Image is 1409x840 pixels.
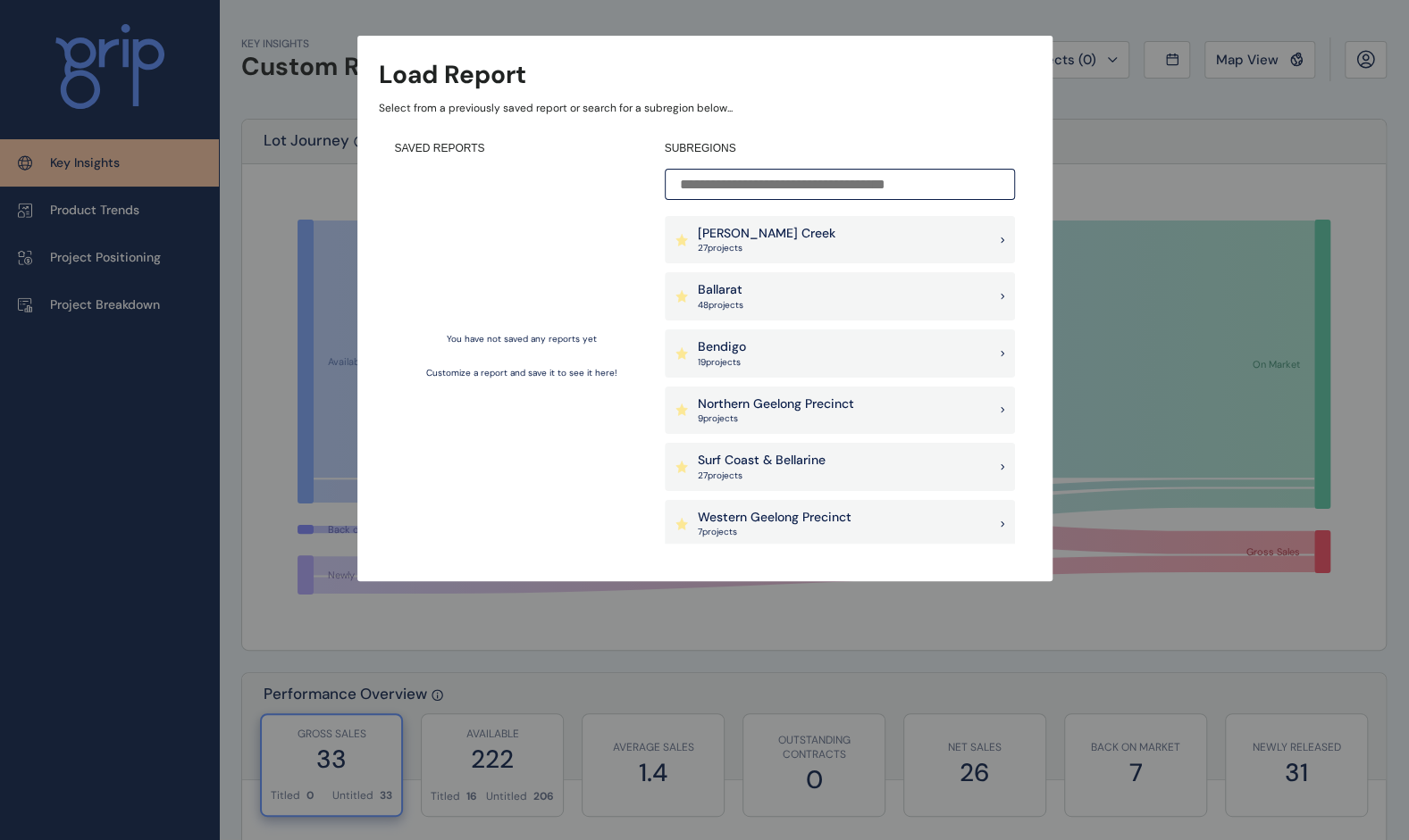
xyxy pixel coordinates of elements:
[447,333,597,345] p: You have not saved any reports yet
[395,141,649,156] h4: SAVED REPORTS
[379,57,526,92] h3: Load Report
[698,412,854,425] p: 9 project s
[698,356,746,369] p: 19 project s
[698,470,826,482] p: 27 project s
[665,141,1015,156] h4: SUBREGIONS
[698,338,746,356] p: Bendigo
[698,242,835,254] p: 27 project s
[698,509,851,527] p: Western Geelong Precinct
[698,299,743,312] p: 48 project s
[698,452,826,470] p: Surf Coast & Bellarine
[379,101,1031,116] p: Select from a previously saved report or search for a subregion below...
[698,225,835,243] p: [PERSON_NAME] Creek
[698,281,743,299] p: Ballarat
[698,395,854,413] p: Northern Geelong Precinct
[426,367,617,379] p: Customize a report and save it to see it here!
[698,526,851,538] p: 7 project s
